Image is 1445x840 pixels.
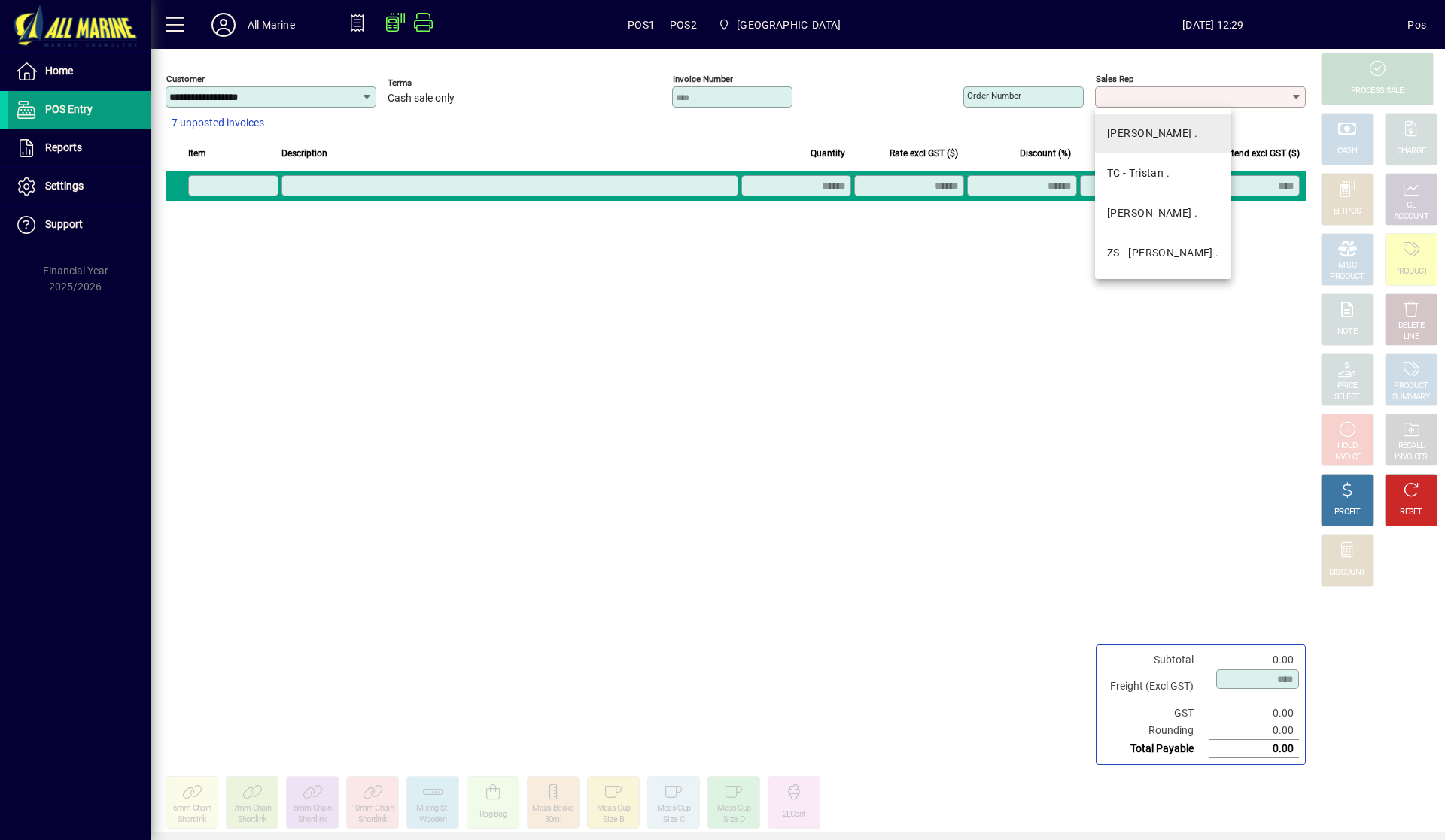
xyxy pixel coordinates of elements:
div: [PERSON_NAME] . [1107,205,1198,221]
span: Rate excl GST ($) [890,145,958,162]
span: [GEOGRAPHIC_DATA] [737,13,841,37]
div: Shortlink [178,814,207,826]
div: RECALL [1398,441,1425,452]
mat-option: BK - Brent . [1095,114,1231,153]
div: Pos [1407,13,1426,37]
td: Freight (Excl GST) [1103,669,1209,705]
span: 7 unposted invoices [172,115,264,131]
mat-option: VK - Vanessa . [1095,193,1231,233]
span: Port Road [712,11,847,38]
div: INVOICE [1333,452,1361,463]
td: Rounding [1103,722,1209,740]
td: 0.00 [1209,651,1299,669]
div: Meas Cup [657,803,690,814]
div: Shortlink [238,814,267,826]
div: 7mm Chain [233,803,272,814]
div: All Marine [248,13,295,37]
div: TC - Tristan . [1107,165,1170,181]
mat-label: Sales rep [1096,74,1133,84]
div: 10mm Chain [351,803,394,814]
span: Item [188,145,206,162]
div: ZS - [PERSON_NAME] . [1107,245,1219,261]
div: SELECT [1334,392,1361,403]
td: Total Payable [1103,740,1209,758]
div: Mixing Sti [416,803,449,814]
span: POS1 [628,13,655,37]
div: RESET [1400,507,1422,518]
div: HOLD [1337,441,1357,452]
div: CHARGE [1397,146,1426,157]
div: GL [1407,200,1416,211]
div: LINE [1404,332,1419,343]
div: Meas Cup [717,803,750,814]
div: MISC [1338,260,1356,271]
div: Size B [603,814,624,826]
div: 2LCont [783,809,806,820]
div: Rag Bag [479,809,507,820]
div: NOTE [1337,326,1357,338]
a: Settings [8,168,151,205]
span: Support [45,218,83,230]
div: DISCOUNT [1329,567,1365,578]
div: Size D [723,814,744,826]
a: Reports [8,129,151,167]
a: Support [8,206,151,244]
td: GST [1103,705,1209,722]
td: Subtotal [1103,651,1209,669]
span: Home [45,65,73,77]
div: EFTPOS [1334,206,1361,217]
span: POS Entry [45,103,93,115]
span: Quantity [811,145,845,162]
div: INVOICES [1395,452,1427,463]
div: [PERSON_NAME] . [1107,126,1198,141]
td: 0.00 [1209,722,1299,740]
div: Size C [663,814,684,826]
span: Discount (%) [1020,145,1071,162]
div: SUMMARY [1392,392,1430,403]
div: Shortlink [358,814,388,826]
span: Settings [45,180,84,192]
span: Extend excl GST ($) [1221,145,1300,162]
span: Reports [45,141,82,153]
td: 0.00 [1209,705,1299,722]
span: POS2 [670,13,697,37]
mat-label: Invoice number [673,74,733,84]
span: Terms [388,78,478,88]
button: 7 unposted invoices [166,110,270,137]
div: 6mm Chain [173,803,211,814]
mat-label: Customer [166,74,205,84]
div: PRICE [1337,381,1358,392]
span: Description [281,145,327,162]
div: Meas Beake [532,803,573,814]
div: PROCESS SALE [1351,86,1404,97]
div: 30ml [545,814,561,826]
div: PRODUCT [1394,381,1428,392]
div: PRODUCT [1330,271,1364,283]
mat-option: ZS - Zoe . [1095,233,1231,273]
td: 0.00 [1209,740,1299,758]
span: Cash sale only [388,92,455,105]
span: [DATE] 12:29 [1018,13,1407,37]
div: 8mm Chain [294,803,332,814]
a: Home [8,53,151,90]
mat-label: Order number [967,90,1021,101]
div: Wooden [419,814,446,826]
div: ACCOUNT [1394,211,1428,223]
div: DELETE [1398,320,1424,332]
div: Shortlink [298,814,327,826]
button: Profile [199,11,248,38]
div: PRODUCT [1394,266,1428,277]
div: PROFIT [1334,507,1360,518]
div: CASH [1337,146,1357,157]
div: Meas Cup [597,803,630,814]
mat-option: TC - Tristan . [1095,153,1231,193]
